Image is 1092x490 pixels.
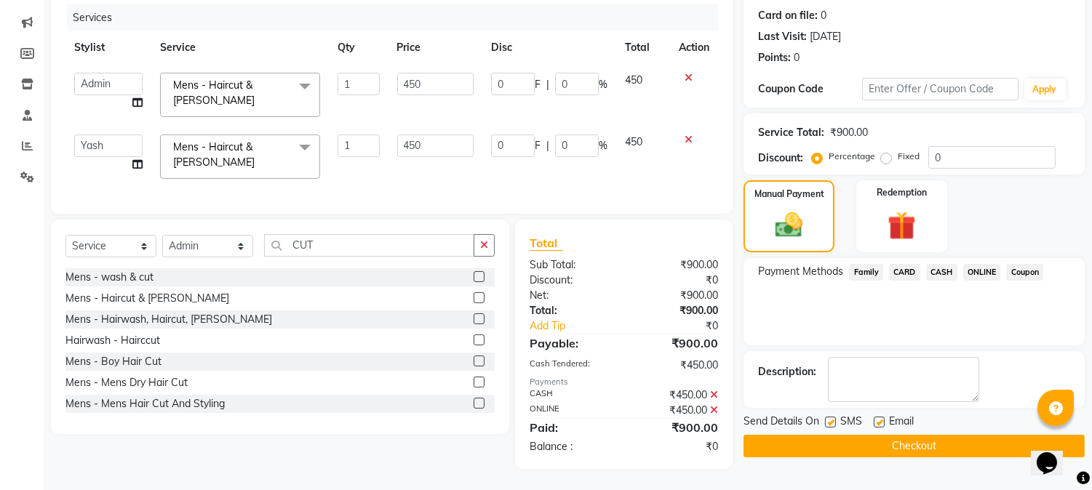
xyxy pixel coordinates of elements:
[758,125,824,140] div: Service Total:
[744,414,819,432] span: Send Details On
[599,138,607,153] span: %
[624,419,730,436] div: ₹900.00
[926,264,957,281] span: CASH
[65,375,188,390] div: Mens - Mens Dry Hair Cut
[642,318,730,334] div: ₹0
[840,414,862,432] span: SMS
[624,273,730,288] div: ₹0
[65,333,160,348] div: Hairwash - Hairccut
[624,387,730,403] div: ₹450.00
[519,273,624,288] div: Discount:
[546,77,549,92] span: |
[519,288,624,303] div: Net:
[482,31,616,64] th: Disc
[519,387,624,403] div: CASH
[329,31,388,64] th: Qty
[519,303,624,318] div: Total:
[898,150,920,163] label: Fixed
[65,312,272,327] div: Mens - Hairwash, Haircut, [PERSON_NAME]
[388,31,482,64] th: Price
[255,94,261,107] a: x
[758,364,816,379] div: Description:
[810,29,841,44] div: [DATE]
[849,264,883,281] span: Family
[624,303,730,318] div: ₹900.00
[65,291,229,306] div: Mens - Haircut & [PERSON_NAME]
[624,257,730,273] div: ₹900.00
[624,334,730,352] div: ₹900.00
[624,439,730,454] div: ₹0
[535,77,541,92] span: F
[889,264,920,281] span: CARD
[65,396,225,411] div: Mens - Mens Hair Cut And Styling
[879,208,925,244] img: _gift.svg
[519,403,624,418] div: ONLINE
[173,79,255,107] span: Mens - Haircut & [PERSON_NAME]
[767,209,810,241] img: _cash.svg
[758,29,807,44] div: Last Visit:
[624,288,730,303] div: ₹900.00
[1031,432,1077,475] iframe: chat widget
[758,81,862,97] div: Coupon Code
[624,358,730,373] div: ₹450.00
[670,31,718,64] th: Action
[67,4,729,31] div: Services
[599,77,607,92] span: %
[830,125,868,140] div: ₹900.00
[65,354,162,369] div: Mens - Boy Hair Cut
[758,150,803,166] div: Discount:
[744,435,1085,457] button: Checkout
[519,439,624,454] div: Balance :
[794,50,800,65] div: 0
[758,264,843,279] span: Payment Methods
[821,8,826,23] div: 0
[758,8,818,23] div: Card on file:
[65,270,154,285] div: Mens - wash & cut
[625,73,642,87] span: 450
[754,188,824,201] label: Manual Payment
[530,236,563,251] span: Total
[546,138,549,153] span: |
[625,135,642,148] span: 450
[862,78,1018,100] input: Enter Offer / Coupon Code
[519,318,642,334] a: Add Tip
[151,31,329,64] th: Service
[889,414,914,432] span: Email
[519,334,624,352] div: Payable:
[530,376,718,388] div: Payments
[616,31,670,64] th: Total
[65,31,151,64] th: Stylist
[963,264,1001,281] span: ONLINE
[1006,264,1043,281] span: Coupon
[173,140,255,169] span: Mens - Haircut & [PERSON_NAME]
[1024,79,1066,100] button: Apply
[535,138,541,153] span: F
[519,257,624,273] div: Sub Total:
[519,419,624,436] div: Paid:
[829,150,875,163] label: Percentage
[264,234,474,257] input: Search or Scan
[758,50,791,65] div: Points:
[255,156,261,169] a: x
[877,186,927,199] label: Redemption
[519,358,624,373] div: Cash Tendered:
[624,403,730,418] div: ₹450.00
